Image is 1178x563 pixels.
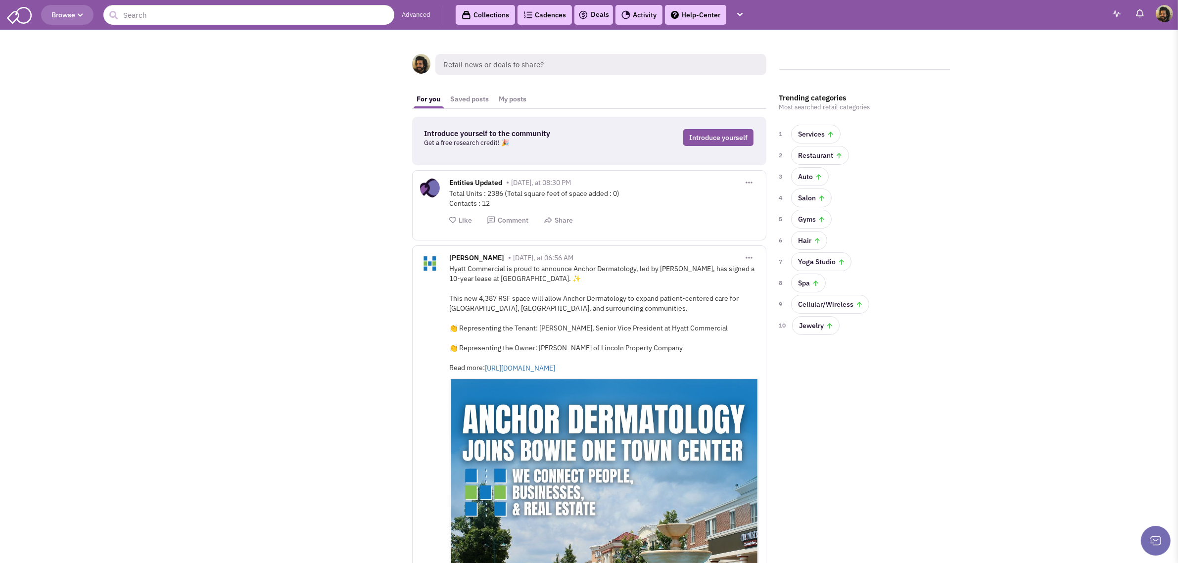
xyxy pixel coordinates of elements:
[779,214,785,224] span: 5
[103,5,394,25] input: Search
[424,129,612,138] h3: Introduce yourself to the community
[779,150,785,160] span: 2
[779,235,785,245] span: 6
[518,5,572,25] a: Cadences
[494,90,532,108] a: My posts
[459,216,472,225] span: Like
[791,274,826,292] a: Spa
[578,9,588,21] img: icon-deals.svg
[779,129,785,139] span: 1
[7,5,32,24] img: SmartAdmin
[578,9,609,21] a: Deals
[791,231,827,250] a: Hair
[450,253,505,265] span: [PERSON_NAME]
[791,125,841,143] a: Services
[435,54,766,75] span: Retail news or deals to share?
[456,5,515,25] a: Collections
[544,216,573,225] button: Share
[791,210,832,229] a: Gyms
[779,102,950,112] p: Most searched retail categories
[791,295,869,314] a: Cellular/Wireless
[450,178,503,189] span: Entities Updated
[450,188,758,208] div: Total Units : 2386 (Total square feet of space added : 0) Contacts : 12
[779,321,786,330] span: 10
[412,90,446,108] a: For you
[424,138,612,148] p: Get a free research credit! 🎉
[791,188,832,207] a: Salon
[671,11,679,19] img: help.png
[487,216,529,225] button: Comment
[485,363,624,373] a: [URL][DOMAIN_NAME]
[615,5,662,25] a: Activity
[446,90,494,108] a: Saved posts
[512,178,571,187] span: [DATE], at 08:30 PM
[462,10,471,20] img: icon-collection-lavender-black.svg
[402,10,430,20] a: Advanced
[791,167,829,186] a: Auto
[621,10,630,19] img: Activity.png
[779,257,785,267] span: 7
[791,146,849,165] a: Restaurant
[51,10,83,19] span: Browse
[792,316,840,335] a: Jewelry
[41,5,94,25] button: Browse
[683,129,754,146] a: Introduce yourself
[523,11,532,18] img: Cadences_logo.png
[514,253,574,262] span: [DATE], at 06:56 AM
[791,252,851,271] a: Yoga Studio
[450,264,758,373] div: Hyatt Commercial is proud to announce Anchor Dermatology, led by [PERSON_NAME], has signed a 10-y...
[450,216,472,225] button: Like
[1156,5,1173,22] img: Chris Larocco
[779,299,785,309] span: 9
[779,94,950,102] h3: Trending categories
[779,278,785,288] span: 8
[665,5,726,25] a: Help-Center
[779,172,785,182] span: 3
[779,193,785,203] span: 4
